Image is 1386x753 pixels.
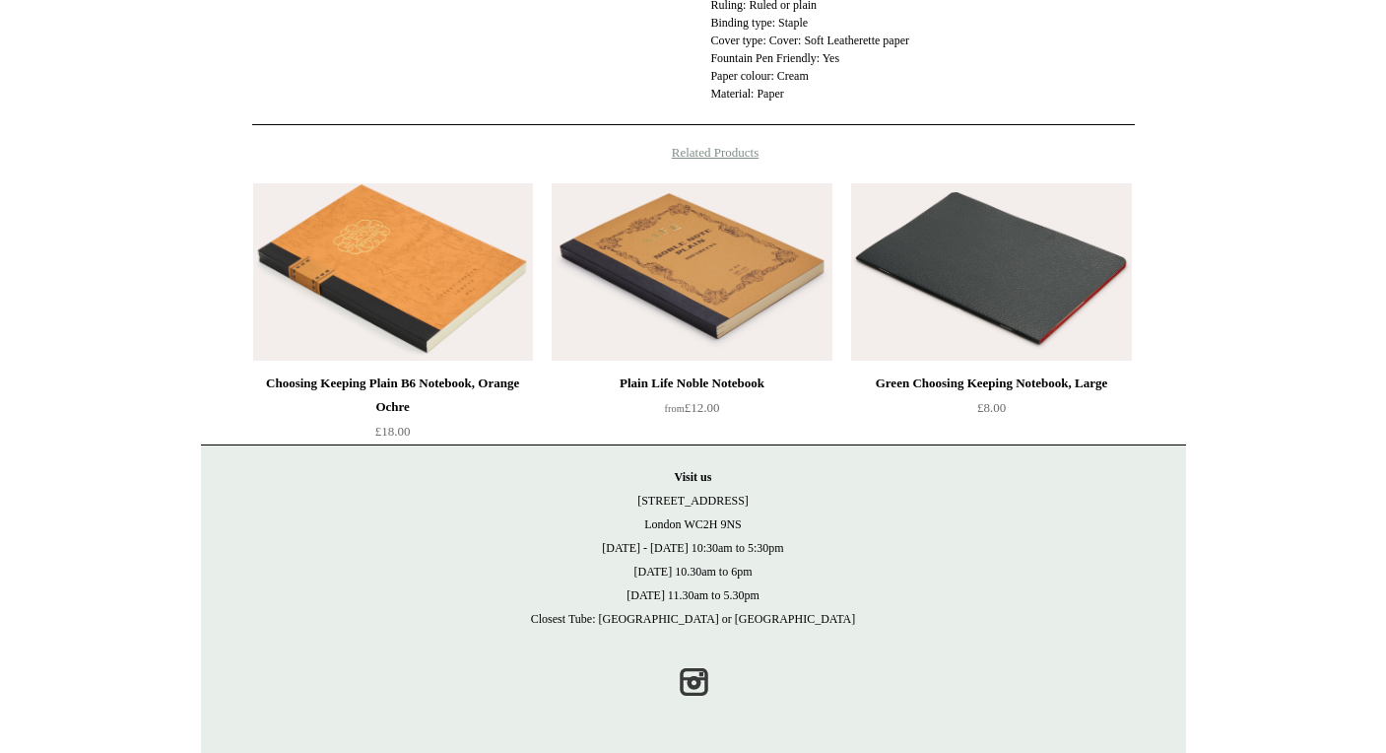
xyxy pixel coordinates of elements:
h4: Related Products [201,145,1186,161]
span: £18.00 [375,424,411,439]
a: Instagram [672,660,715,704]
a: Plain Life Noble Notebook from£12.00 [552,372,831,452]
img: Green Choosing Keeping Notebook, Large [851,183,1131,361]
span: from [665,403,685,414]
span: £12.00 [665,400,720,415]
div: Green Choosing Keeping Notebook, Large [856,372,1126,395]
div: Choosing Keeping Plain B6 Notebook, Orange Ochre [258,372,528,419]
a: Plain Life Noble Notebook Plain Life Noble Notebook [552,183,831,361]
strong: Visit us [675,470,712,484]
a: Green Choosing Keeping Notebook, Large Green Choosing Keeping Notebook, Large [851,183,1131,361]
a: Choosing Keeping Plain B6 Notebook, Orange Ochre £18.00 [253,372,533,452]
img: Plain Life Noble Notebook [552,183,831,361]
span: £8.00 [977,400,1006,415]
a: Green Choosing Keeping Notebook, Large £8.00 [851,372,1131,452]
p: [STREET_ADDRESS] London WC2H 9NS [DATE] - [DATE] 10:30am to 5:30pm [DATE] 10.30am to 6pm [DATE] 1... [221,465,1166,631]
div: Plain Life Noble Notebook [557,372,826,395]
img: Choosing Keeping Plain B6 Notebook, Orange Ochre [253,183,533,361]
a: Choosing Keeping Plain B6 Notebook, Orange Ochre Choosing Keeping Plain B6 Notebook, Orange Ochre [253,183,533,361]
